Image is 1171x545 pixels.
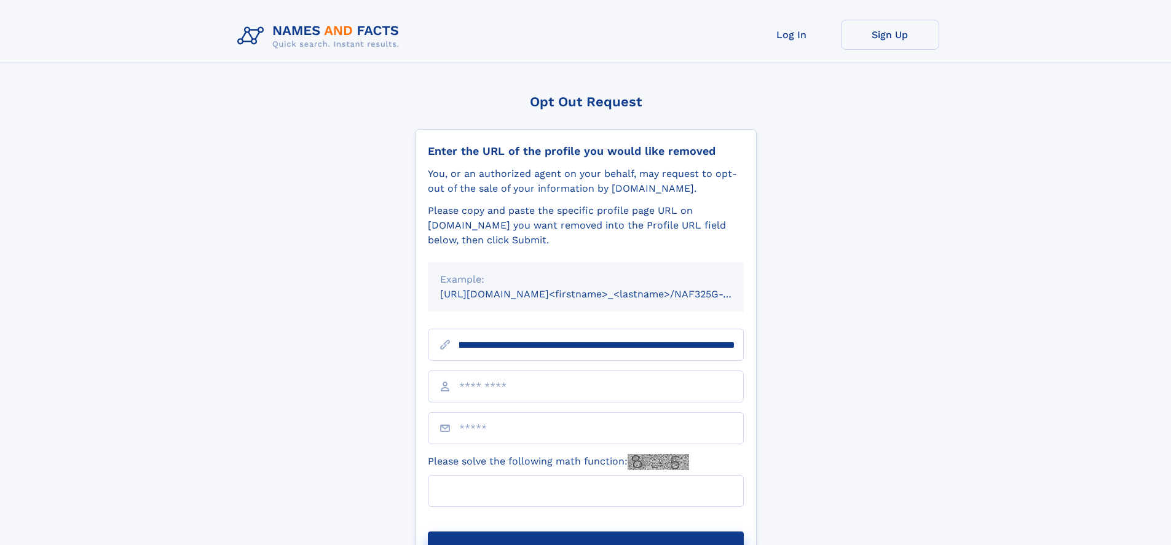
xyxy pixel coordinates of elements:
[428,203,744,248] div: Please copy and paste the specific profile page URL on [DOMAIN_NAME] you want removed into the Pr...
[428,167,744,196] div: You, or an authorized agent on your behalf, may request to opt-out of the sale of your informatio...
[841,20,939,50] a: Sign Up
[428,454,689,470] label: Please solve the following math function:
[415,94,757,109] div: Opt Out Request
[232,20,409,53] img: Logo Names and Facts
[428,144,744,158] div: Enter the URL of the profile you would like removed
[440,272,731,287] div: Example:
[440,288,767,300] small: [URL][DOMAIN_NAME]<firstname>_<lastname>/NAF325G-xxxxxxxx
[743,20,841,50] a: Log In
